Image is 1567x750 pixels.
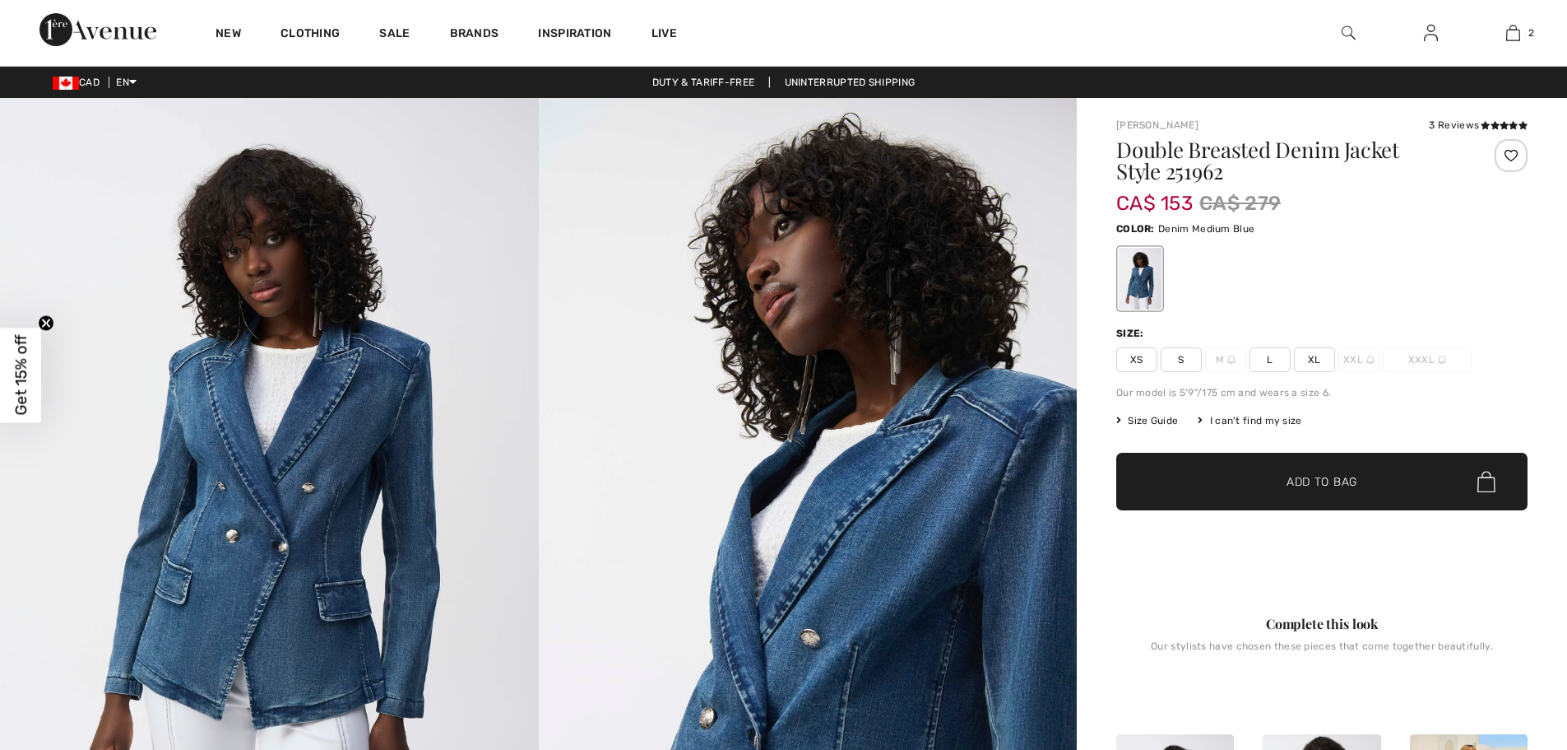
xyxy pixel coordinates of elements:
span: Color: [1116,223,1155,235]
img: ring-m.svg [1227,356,1236,364]
a: New [216,26,241,44]
span: L [1249,347,1291,372]
div: Denim Medium Blue [1119,248,1161,310]
div: Our model is 5'9"/175 cm and wears a size 6. [1116,385,1528,400]
div: Size: [1116,326,1147,341]
span: XL [1294,347,1335,372]
img: ring-m.svg [1366,356,1375,364]
span: Add to Bag [1287,473,1357,491]
div: Complete this look [1116,614,1528,634]
div: Our stylists have chosen these pieces that come together beautifully. [1116,641,1528,665]
span: S [1161,347,1202,372]
a: [PERSON_NAME] [1116,119,1198,131]
span: XXXL [1383,347,1472,372]
a: Sale [379,26,410,44]
img: ring-m.svg [1438,356,1446,364]
span: 2 [1528,26,1534,40]
a: Clothing [280,26,340,44]
img: My Info [1424,23,1438,43]
button: Close teaser [38,314,54,331]
a: Sign In [1411,23,1451,44]
img: search the website [1342,23,1356,43]
a: 2 [1472,23,1553,43]
div: 3 Reviews [1429,118,1528,133]
span: Inspiration [538,26,611,44]
span: Size Guide [1116,413,1178,428]
a: Brands [450,26,499,44]
button: Add to Bag [1116,453,1528,510]
span: CA$ 279 [1199,189,1281,218]
span: M [1205,347,1246,372]
span: CAD [53,77,106,88]
img: My Bag [1506,23,1520,43]
span: EN [116,77,137,88]
span: Get 15% off [12,335,30,416]
div: I can't find my size [1198,413,1301,428]
h1: Double Breasted Denim Jacket Style 251962 [1116,139,1459,182]
img: Canadian Dollar [53,77,79,90]
img: 1ère Avenue [39,13,156,46]
a: Live [651,25,677,42]
span: XXL [1338,347,1379,372]
span: CA$ 153 [1116,175,1193,215]
img: Bag.svg [1477,471,1495,492]
span: Denim Medium Blue [1158,223,1254,235]
span: XS [1116,347,1157,372]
